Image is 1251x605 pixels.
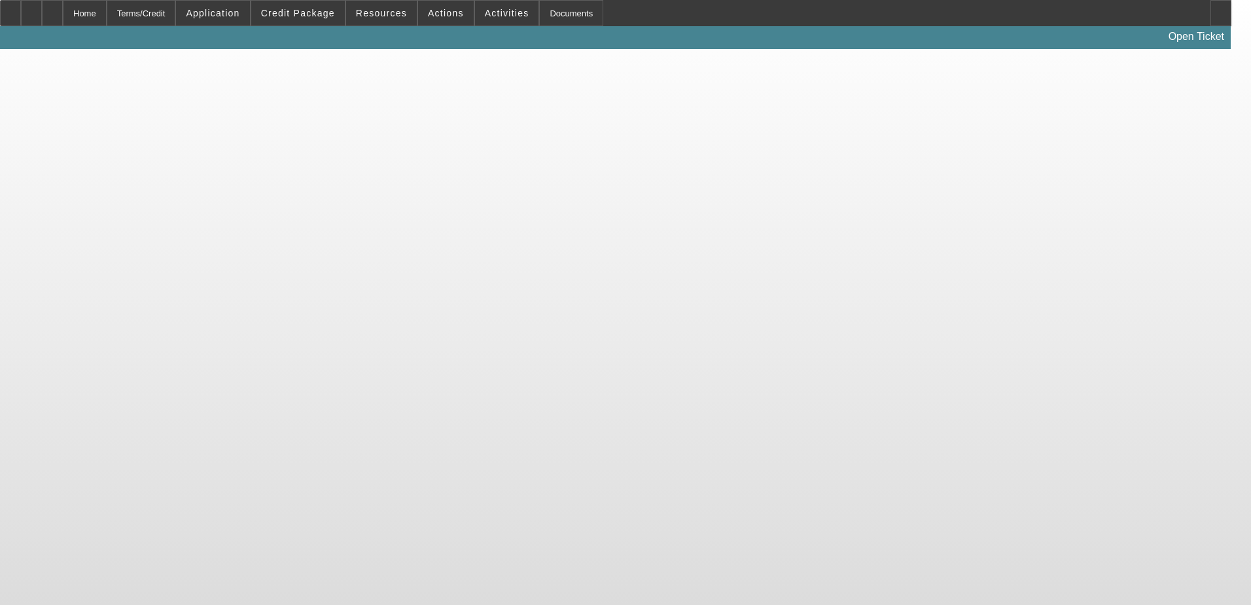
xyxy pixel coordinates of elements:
button: Resources [346,1,417,26]
span: Resources [356,8,407,18]
button: Actions [418,1,474,26]
span: Application [186,8,239,18]
span: Activities [485,8,529,18]
button: Application [176,1,249,26]
button: Credit Package [251,1,345,26]
button: Activities [475,1,539,26]
span: Actions [428,8,464,18]
span: Credit Package [261,8,335,18]
a: Open Ticket [1163,26,1229,48]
